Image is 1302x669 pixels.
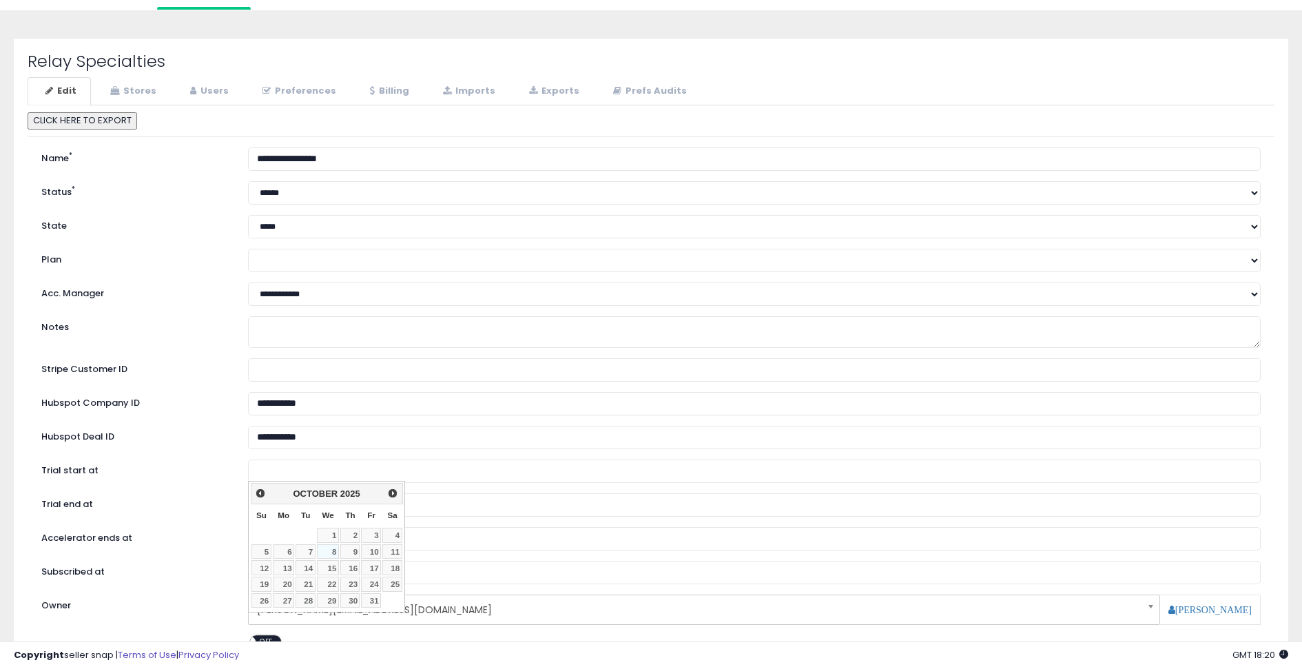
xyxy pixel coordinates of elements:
button: CLICK HERE TO EXPORT [28,112,137,130]
span: Prev [255,488,266,499]
label: Should Report Schedule [41,640,150,653]
a: 30 [340,593,360,608]
a: 26 [251,593,271,608]
a: 7 [296,544,316,559]
strong: Copyright [14,648,64,661]
a: 25 [382,577,402,592]
label: Trial start at [31,460,238,477]
span: Next [387,488,398,499]
a: 11 [382,544,402,559]
span: [PERSON_NAME][EMAIL_ADDRESS][DOMAIN_NAME] [257,598,1133,621]
label: Owner [41,599,71,613]
a: 29 [317,593,339,608]
label: Accelerator ends at [31,527,238,545]
a: [PERSON_NAME] [1168,605,1252,615]
a: 31 [361,593,381,608]
label: Acc. Manager [31,282,238,300]
a: 2 [340,528,360,543]
a: 23 [340,577,360,592]
a: 28 [296,593,316,608]
a: Preferences [245,77,351,105]
a: 24 [361,577,381,592]
label: State [31,215,238,233]
a: 1 [317,528,339,543]
h2: Relay Specialties [28,52,1274,70]
a: 9 [340,544,360,559]
a: 16 [340,560,360,575]
span: OFF [256,636,278,648]
a: Stores [92,77,171,105]
a: Prefs Audits [595,77,701,105]
span: 2025-10-8 18:20 GMT [1232,648,1288,661]
a: Next [384,485,400,501]
label: Stripe Customer ID [31,358,238,376]
a: 18 [382,560,402,575]
a: Edit [28,77,91,105]
a: 3 [361,528,381,543]
label: Plan [31,249,238,267]
span: October [293,488,338,499]
label: Trial end at [31,493,238,511]
span: Sunday [256,511,267,519]
span: Wednesday [322,511,333,519]
a: 6 [273,544,295,559]
a: 20 [273,577,295,592]
a: Imports [425,77,510,105]
a: 22 [317,577,339,592]
a: Exports [511,77,594,105]
span: 2025 [340,488,360,499]
div: seller snap | | [14,649,239,662]
a: 17 [361,560,381,575]
a: 27 [273,593,295,608]
a: 21 [296,577,316,592]
span: Friday [367,511,375,519]
a: Privacy Policy [178,648,239,661]
a: Prev [253,485,269,501]
a: 12 [251,560,271,575]
a: 15 [317,560,339,575]
a: 8 [317,544,339,559]
label: Name [31,147,238,165]
label: Hubspot Deal ID [31,426,238,444]
span: Thursday [345,511,355,519]
label: Status [31,181,238,199]
a: 4 [382,528,402,543]
span: Saturday [387,511,397,519]
span: Tuesday [301,511,310,519]
a: 13 [273,560,295,575]
a: Billing [352,77,424,105]
label: Notes [31,316,238,334]
a: Users [172,77,243,105]
a: 19 [251,577,271,592]
label: Hubspot Company ID [31,392,238,410]
a: 10 [361,544,381,559]
a: Terms of Use [118,648,176,661]
a: 5 [251,544,271,559]
a: 14 [296,560,316,575]
label: Subscribed at [31,561,238,579]
span: Monday [278,511,289,519]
